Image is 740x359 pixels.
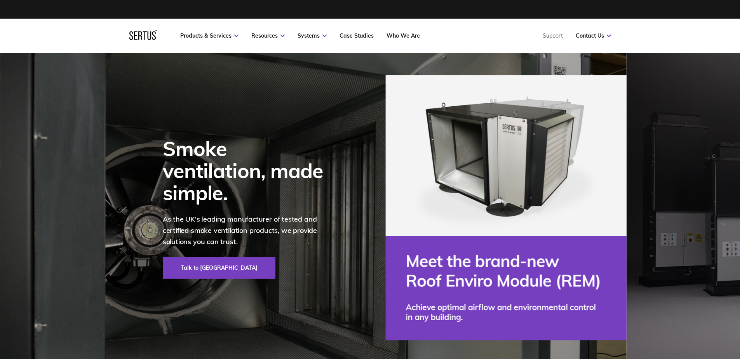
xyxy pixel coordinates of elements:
div: Smoke ventilation, made simple. [163,137,334,204]
a: Support [543,32,563,39]
a: Systems [298,32,327,39]
a: Who We Are [387,32,420,39]
a: Talk to [GEOGRAPHIC_DATA] [163,257,275,279]
a: Products & Services [180,32,239,39]
a: Contact Us [576,32,611,39]
a: Resources [251,32,285,39]
p: As the UK's leading manufacturer of tested and certified smoke ventilation products, we provide s... [163,214,334,247]
a: Case Studies [340,32,374,39]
